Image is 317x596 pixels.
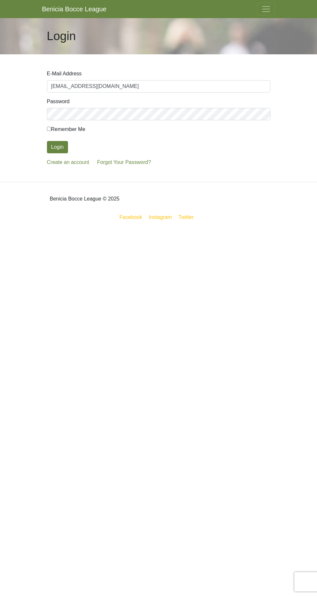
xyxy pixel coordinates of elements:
[47,98,70,105] label: Password
[257,3,275,16] button: Toggle navigation
[148,213,173,221] a: Instagram
[177,213,199,221] a: Twitter
[47,70,82,78] label: E-Mail Address
[47,125,85,133] label: Remember Me
[97,159,151,165] a: Forgot Your Password?
[42,3,107,16] a: Benicia Bocce League
[118,213,143,221] a: Facebook
[42,187,275,211] div: Benicia Bocce League © 2025
[47,29,76,43] h1: Login
[47,127,51,131] input: Remember Me
[47,159,89,165] a: Create an account
[47,141,68,153] button: Login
